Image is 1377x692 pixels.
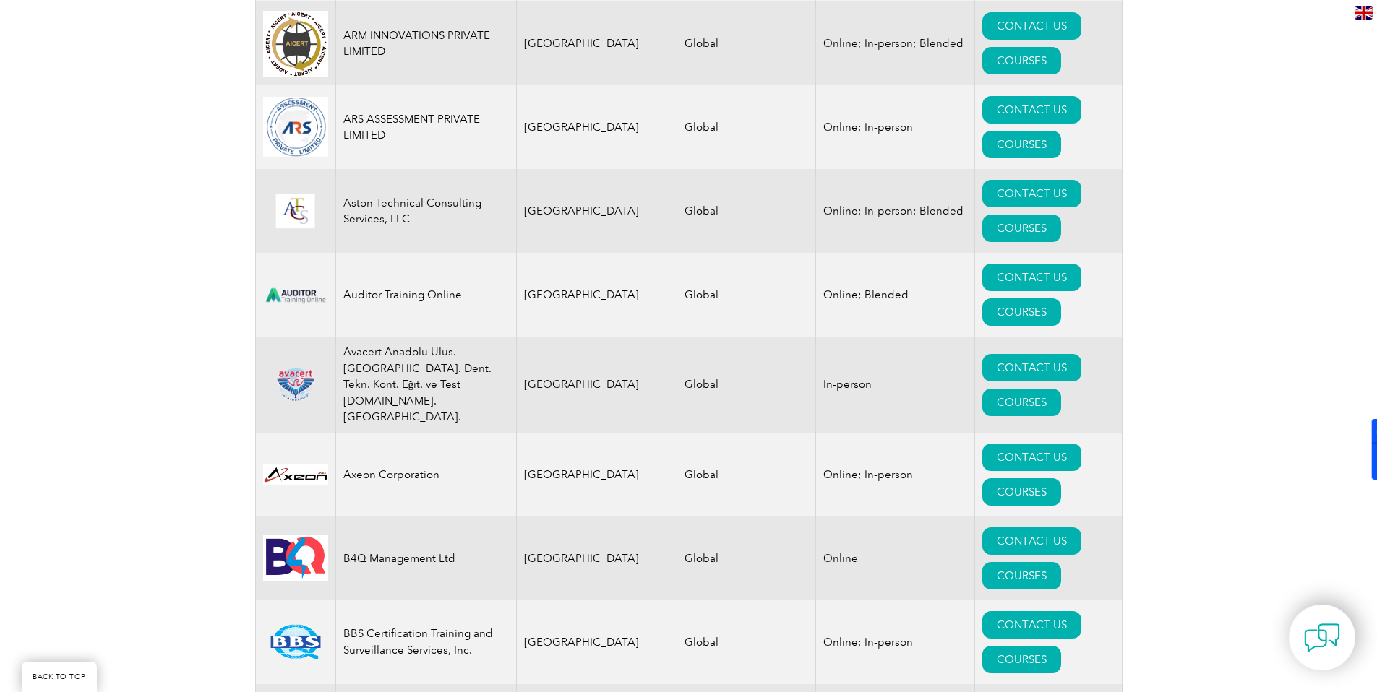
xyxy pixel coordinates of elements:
td: Global [677,516,816,600]
a: CONTACT US [982,264,1081,291]
td: ARS ASSESSMENT PRIVATE LIMITED [335,85,516,169]
td: Online; In-person [816,433,975,516]
td: Online; Blended [816,253,975,337]
a: COURSES [982,562,1061,589]
td: [GEOGRAPHIC_DATA] [516,516,677,600]
td: Global [677,1,816,85]
img: 815efeab-5b6f-eb11-a812-00224815377e-logo.png [263,367,328,402]
td: [GEOGRAPHIC_DATA] [516,337,677,433]
a: CONTACT US [982,12,1081,40]
td: Avacert Anadolu Ulus. [GEOGRAPHIC_DATA]. Dent. Tekn. Kont. Eğit. ve Test [DOMAIN_NAME]. [GEOGRAPH... [335,337,516,433]
td: Aston Technical Consulting Services, LLC [335,169,516,253]
td: BBS Certification Training and Surveillance Services, Inc. [335,600,516,684]
a: COURSES [982,298,1061,326]
a: CONTACT US [982,527,1081,555]
a: CONTACT US [982,611,1081,639]
td: Auditor Training Online [335,253,516,337]
img: en [1355,6,1373,20]
td: [GEOGRAPHIC_DATA] [516,433,677,516]
td: [GEOGRAPHIC_DATA] [516,600,677,684]
td: Global [677,337,816,433]
img: 81a8cf56-15af-ea11-a812-000d3a79722d-logo.png [263,624,328,659]
td: Global [677,433,816,516]
td: Online; In-person; Blended [816,1,975,85]
td: ARM INNOVATIONS PRIVATE LIMITED [335,1,516,85]
td: Online; In-person [816,600,975,684]
a: CONTACT US [982,180,1081,207]
img: ce24547b-a6e0-e911-a812-000d3a795b83-logo.png [263,194,328,229]
td: Global [677,600,816,684]
a: CONTACT US [982,444,1081,471]
td: Global [677,85,816,169]
img: 509b7a2e-6565-ed11-9560-0022481565fd-logo.png [263,97,328,157]
a: COURSES [982,47,1061,74]
a: CONTACT US [982,96,1081,124]
img: d4f7149c-8dc9-ef11-a72f-002248108aed-logo.jpg [263,11,328,77]
a: COURSES [982,215,1061,242]
a: COURSES [982,646,1061,673]
td: B4Q Management Ltd [335,516,516,600]
td: Online; In-person; Blended [816,169,975,253]
td: [GEOGRAPHIC_DATA] [516,169,677,253]
td: Online; In-person [816,85,975,169]
a: COURSES [982,131,1061,158]
td: [GEOGRAPHIC_DATA] [516,1,677,85]
td: [GEOGRAPHIC_DATA] [516,85,677,169]
a: CONTACT US [982,354,1081,381]
td: [GEOGRAPHIC_DATA] [516,253,677,337]
a: BACK TO TOP [22,662,97,692]
td: Global [677,253,816,337]
td: Online [816,516,975,600]
a: COURSES [982,389,1061,416]
img: contact-chat.png [1304,620,1340,656]
a: COURSES [982,478,1061,506]
img: d024547b-a6e0-e911-a812-000d3a795b83-logo.png [263,279,328,311]
td: In-person [816,337,975,433]
td: Global [677,169,816,253]
img: 28820fe6-db04-ea11-a811-000d3a793f32-logo.jpg [263,464,328,485]
td: Axeon Corporation [335,433,516,516]
img: 9db4b902-10da-eb11-bacb-002248158a6d-logo.jpg [263,535,328,581]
